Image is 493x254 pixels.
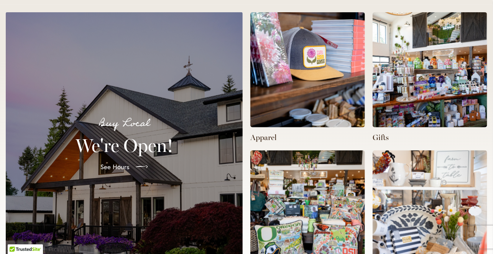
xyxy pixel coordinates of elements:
[250,12,365,127] img: springgiftshop-74-scaled-1.jpg
[94,156,154,178] a: See Hours
[250,132,365,143] p: Apparel
[373,12,487,127] img: springgiftshop-128.jpg
[15,115,233,132] p: Buy Local
[100,162,130,172] span: See Hours
[373,132,487,143] p: Gifts
[15,135,233,156] h2: We're Open!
